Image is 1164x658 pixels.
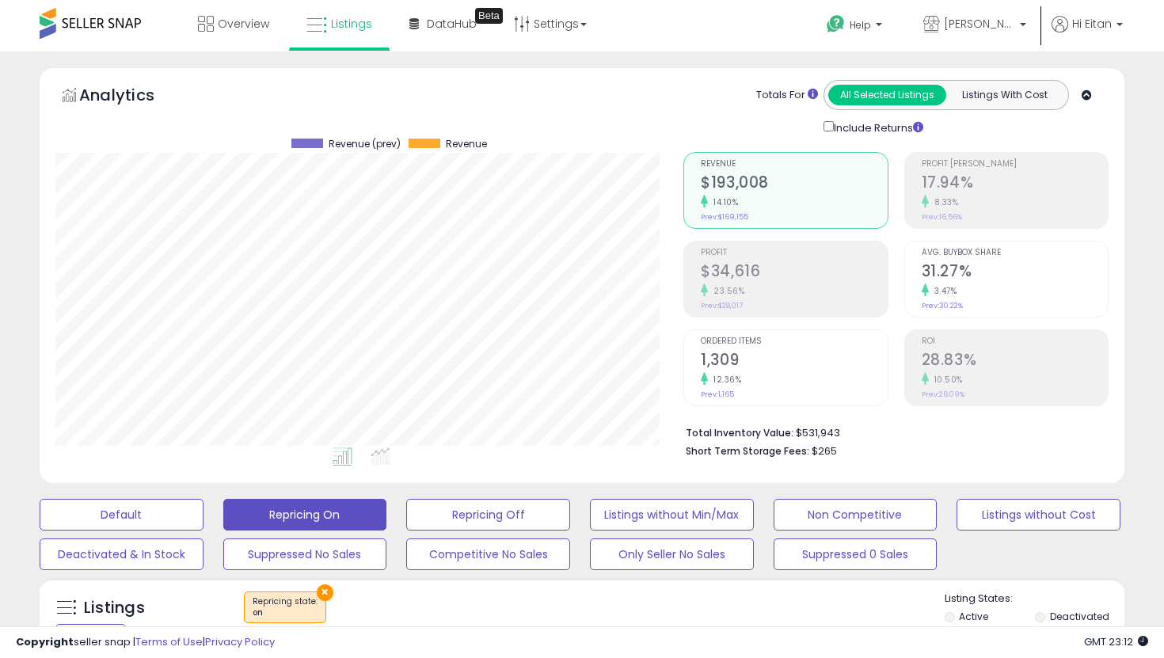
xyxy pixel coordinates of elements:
small: Prev: 16.56% [922,212,962,222]
small: 10.50% [929,374,963,386]
span: Help [850,18,871,32]
button: Competitive No Sales [406,538,570,570]
div: Clear All Filters [55,624,126,639]
b: Short Term Storage Fees: [686,444,809,458]
div: Tooltip anchor [475,8,503,24]
small: 12.36% [708,374,741,386]
h2: 1,309 [701,351,887,372]
span: DataHub [427,16,477,32]
strong: Copyright [16,634,74,649]
div: on [253,607,318,618]
b: Total Inventory Value: [686,426,793,439]
h2: 28.83% [922,351,1108,372]
small: Prev: 30.22% [922,301,963,310]
span: $265 [812,443,837,458]
button: Deactivated & In Stock [40,538,204,570]
label: Active [959,610,988,623]
span: Ordered Items [701,337,887,346]
button: Listings without Min/Max [590,499,754,531]
h5: Listings [84,597,145,619]
button: Listings With Cost [945,85,1063,105]
small: Prev: $28,017 [701,301,743,310]
span: Hi Eitan [1072,16,1112,32]
span: Revenue (prev) [329,139,401,150]
button: Repricing On [223,499,387,531]
span: Avg. Buybox Share [922,249,1108,257]
small: Prev: $169,155 [701,212,748,222]
h5: Analytics [79,84,185,110]
button: Repricing Off [406,499,570,531]
span: Repricing state : [253,595,318,619]
h2: $34,616 [701,262,887,283]
button: Only Seller No Sales [590,538,754,570]
a: Help [814,2,898,51]
h2: 31.27% [922,262,1108,283]
span: [PERSON_NAME] Suppliers [944,16,1015,32]
button: Suppressed No Sales [223,538,387,570]
span: 2025-09-9 23:12 GMT [1084,634,1148,649]
label: Deactivated [1050,610,1109,623]
button: Non Competitive [774,499,938,531]
span: Overview [218,16,269,32]
small: 3.47% [929,285,957,297]
span: Listings [331,16,372,32]
small: 8.33% [929,196,959,208]
span: Revenue [446,139,487,150]
small: 14.10% [708,196,738,208]
a: Privacy Policy [205,634,275,649]
div: Include Returns [812,118,942,136]
span: Profit [PERSON_NAME] [922,160,1108,169]
span: Revenue [701,160,887,169]
div: Totals For [756,88,818,103]
a: Hi Eitan [1052,16,1123,51]
h2: 17.94% [922,173,1108,195]
small: Prev: 1,165 [701,390,734,399]
h2: $193,008 [701,173,887,195]
li: $531,943 [686,422,1097,441]
span: Profit [701,249,887,257]
span: ROI [922,337,1108,346]
small: Prev: 26.09% [922,390,964,399]
div: seller snap | | [16,635,275,650]
button: Default [40,499,204,531]
button: All Selected Listings [828,85,946,105]
button: × [317,584,333,601]
p: Listing States: [945,591,1125,607]
a: Terms of Use [135,634,203,649]
small: 23.56% [708,285,744,297]
button: Listings without Cost [957,499,1120,531]
button: Suppressed 0 Sales [774,538,938,570]
i: Get Help [826,14,846,34]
